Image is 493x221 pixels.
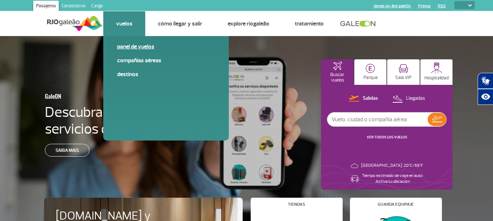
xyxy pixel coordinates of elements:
[478,73,493,89] button: Abrir tradutor de língua de sinais.
[45,88,167,104] h3: GaleON
[116,20,132,27] a: Vuelos
[295,20,324,27] a: Tratamiento
[420,59,453,85] button: Hospitalidad
[395,75,412,80] p: Sala VIP
[478,89,493,105] button: Abrir recursos assistivos.
[325,72,350,83] p: Buscar vuelos
[88,1,106,12] a: Cargo
[478,73,493,105] div: Plugin de acessibilidade da Hand Talk.
[365,134,409,140] button: VER TODOS LOS VUELOS
[333,62,342,70] img: airplaneHomeActive.svg
[438,4,446,8] a: RQS
[431,62,442,74] img: hospitality.svg
[390,94,427,103] button: Llegadas
[363,95,378,102] p: Salidas
[321,59,354,85] button: Buscar vuelos
[33,1,59,12] a: Pasajeros
[418,4,431,8] a: Prensa
[354,59,387,85] button: Parque
[363,75,378,80] p: Parque
[117,70,215,78] a: Destinos
[387,59,420,85] button: Sala VIP
[288,202,305,206] h4: Tiendas
[406,95,425,102] p: Llegadas
[366,64,375,73] img: carParkingHome.svg
[398,64,408,73] img: vipRoom.svg
[347,94,380,103] button: Salidas
[228,20,269,27] a: Explore RIOgaleão
[117,43,215,51] a: Panel de vuelos
[361,163,423,169] p: [GEOGRAPHIC_DATA]: 20°C/68°F
[374,4,411,8] a: tienda on-line galeOn
[59,1,88,12] a: Corporativo
[117,56,215,64] a: Compañías aéreas
[367,135,407,139] a: VER TODOS LOS VUELOS
[327,113,428,126] input: Vuelo, ciudad o compañía aérea
[158,20,202,27] a: Cómo llegar y salir
[362,173,423,185] p: Tiempo estimado de viaje en auto: Activa tu ubicación
[45,144,89,157] a: Saiba mais
[45,104,203,137] h4: Descubra la plataforma de servicios de RIOgaleão
[378,202,414,206] h4: Guarda equipaje
[424,75,449,81] p: Hospitalidad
